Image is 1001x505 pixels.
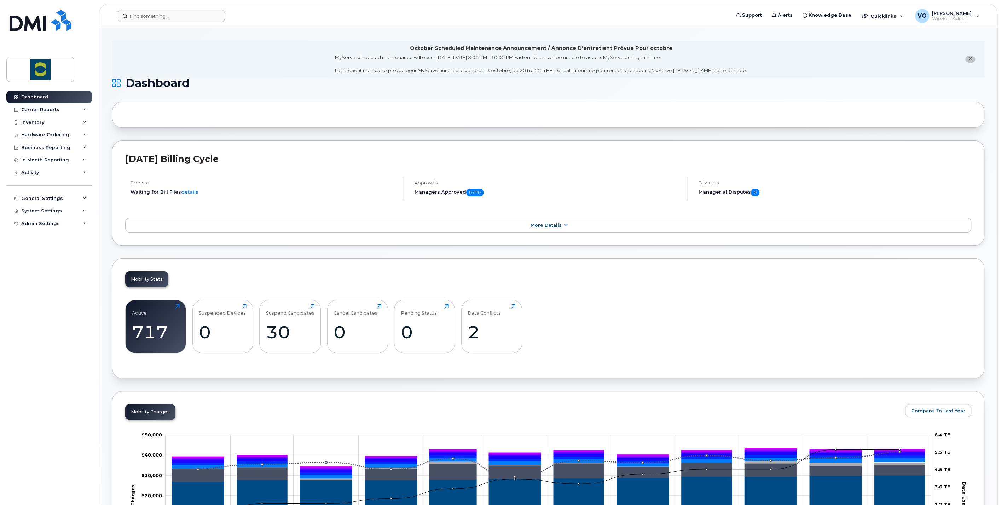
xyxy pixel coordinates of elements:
div: 717 [132,322,180,343]
div: Suspended Devices [199,304,246,316]
g: $0 [141,493,162,498]
div: Cancel Candidates [334,304,377,316]
g: $0 [141,432,162,437]
g: Features [172,458,925,478]
div: 2 [468,322,515,343]
button: close notification [965,56,975,63]
a: Cancel Candidates0 [334,304,381,349]
g: HST [172,452,925,472]
div: Suspend Candidates [266,304,314,316]
g: QST [172,448,925,468]
div: 0 [401,322,449,343]
g: $0 [141,452,162,458]
tspan: $40,000 [141,452,162,458]
span: 0 [751,189,759,196]
tspan: 5.5 TB [935,449,951,455]
g: Roaming [172,463,925,481]
g: $0 [141,472,162,478]
a: details [181,189,198,195]
tspan: $20,000 [141,493,162,498]
h4: Approvals [415,180,681,185]
div: 0 [199,322,247,343]
li: Waiting for Bill Files [131,189,397,195]
h2: [DATE] Billing Cycle [125,154,971,164]
a: Suspend Candidates30 [266,304,314,349]
g: GST [172,455,925,475]
span: Compare To Last Year [911,407,965,414]
h4: Process [131,180,397,185]
button: Compare To Last Year [905,404,971,417]
tspan: 6.4 TB [935,432,951,437]
tspan: 4.5 TB [935,466,951,472]
div: 30 [266,322,314,343]
h5: Managerial Disputes [699,189,971,196]
div: October Scheduled Maintenance Announcement / Annonce D'entretient Prévue Pour octobre [410,45,672,52]
div: Active [132,304,147,316]
div: 0 [334,322,381,343]
div: Pending Status [401,304,437,316]
tspan: 3.6 TB [935,484,951,489]
span: 0 of 0 [466,189,484,196]
a: Data Conflicts2 [468,304,515,349]
div: MyServe scheduled maintenance will occur [DATE][DATE] 8:00 PM - 10:00 PM Eastern. Users will be u... [335,54,747,74]
tspan: $50,000 [141,432,162,437]
span: More Details [530,223,561,228]
tspan: $30,000 [141,472,162,478]
h5: Managers Approved [415,189,681,196]
div: Data Conflicts [468,304,501,316]
a: Active717 [132,304,180,349]
span: Dashboard [126,78,190,88]
h4: Disputes [699,180,971,185]
a: Suspended Devices0 [199,304,247,349]
a: Pending Status0 [401,304,449,349]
